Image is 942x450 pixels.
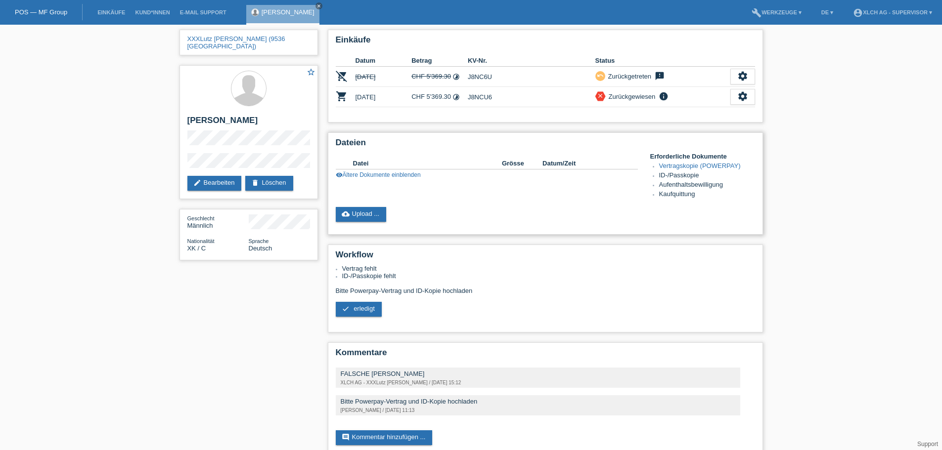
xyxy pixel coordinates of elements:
td: CHF 5'369.30 [411,87,468,107]
i: build [752,8,762,18]
a: E-Mail Support [175,9,231,15]
a: Vertragskopie (POWERPAY) [659,162,741,169]
a: [PERSON_NAME] [262,8,314,16]
div: XLCH AG - XXXLutz [PERSON_NAME] / [DATE] 15:12 [341,380,735,385]
div: [PERSON_NAME] / [DATE] 11:13 [341,408,735,413]
a: visibilityÄltere Dokumente einblenden [336,171,421,178]
a: deleteLöschen [245,176,293,191]
i: settings [737,91,748,102]
th: Betrag [411,55,468,67]
a: check erledigt [336,302,382,317]
a: account_circleXLCH AG - Supervisor ▾ [848,9,937,15]
i: delete [251,179,259,187]
span: Kosovo / C / 03.05.2003 [187,245,206,252]
i: feedback [654,71,666,81]
th: Status [595,55,730,67]
i: star_border [307,68,315,77]
div: Zurückgewiesen [606,91,656,102]
th: Grösse [502,158,542,169]
span: Sprache [249,238,269,244]
li: Vertrag fehlt [342,265,755,272]
i: close [316,3,321,8]
i: settings [737,71,748,82]
h2: Dateien [336,138,755,153]
i: POSP00027273 [336,90,348,102]
span: Geschlecht [187,215,215,221]
a: buildWerkzeuge ▾ [747,9,807,15]
i: account_circle [853,8,863,18]
a: commentKommentar hinzufügen ... [336,430,433,445]
h4: Erforderliche Dokumente [650,153,755,160]
h2: Kommentare [336,348,755,363]
i: visibility [336,171,343,178]
li: Aufenthaltsbewilligung [659,181,755,190]
i: comment [342,433,350,441]
li: Kaufquittung [659,190,755,200]
i: edit [193,179,201,187]
a: cloud_uploadUpload ... [336,207,387,222]
div: Zurückgetreten [605,71,651,82]
span: Deutsch [249,245,272,252]
h2: Workflow [336,250,755,265]
div: Bitte Powerpay-Vertrag und ID-Kopie hochladen [336,265,755,324]
i: check [342,305,350,313]
span: erledigt [354,305,375,312]
li: ID-/Passkopie [659,171,755,181]
h2: [PERSON_NAME] [187,116,310,130]
li: ID-/Passkopie fehlt [342,272,755,280]
i: Fixe Raten - Zinsübernahme durch Kunde (6 Raten) [452,73,460,81]
th: Datei [353,158,502,169]
a: DE ▾ [816,9,838,15]
h2: Einkäufe [336,35,755,50]
div: Männlich [187,214,249,229]
a: editBearbeiten [187,176,242,191]
th: KV-Nr. [468,55,595,67]
a: Support [917,441,938,448]
td: [DATE] [356,87,412,107]
td: J8NCU6 [468,87,595,107]
div: Bitte Powerpay-Vertrag und ID-Kopie hochladen [341,398,735,405]
td: CHF 5'369.30 [411,67,468,87]
th: Datum [356,55,412,67]
a: POS — MF Group [15,8,67,16]
a: Kund*innen [130,9,175,15]
i: Fixe Raten - Zinsübernahme durch Kunde (6 Raten) [452,93,460,101]
i: POSP00027272 [336,70,348,82]
i: cloud_upload [342,210,350,218]
td: J8NC6U [468,67,595,87]
i: close [597,92,604,99]
div: FALSCHE [PERSON_NAME] [341,370,735,377]
a: close [315,2,322,9]
a: XXXLutz [PERSON_NAME] (9536 [GEOGRAPHIC_DATA]) [187,35,285,50]
i: info [658,91,670,101]
span: Nationalität [187,238,215,244]
th: Datum/Zeit [542,158,624,169]
td: [DATE] [356,67,412,87]
a: star_border [307,68,315,78]
i: undo [597,72,604,79]
a: Einkäufe [92,9,130,15]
